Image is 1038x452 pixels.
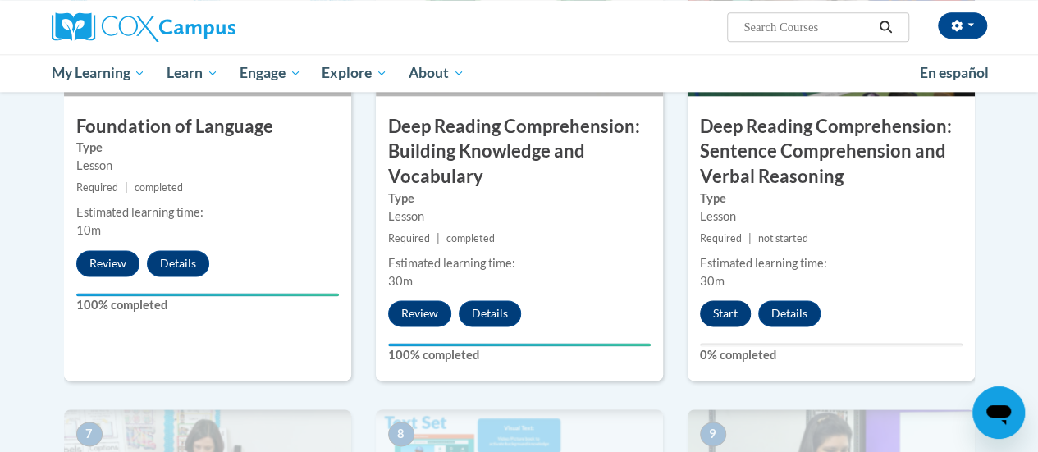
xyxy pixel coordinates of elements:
span: About [409,63,464,83]
a: My Learning [41,54,157,92]
span: En español [920,64,989,81]
div: Lesson [388,208,651,226]
span: Required [388,232,430,244]
a: Explore [311,54,398,92]
span: completed [446,232,495,244]
h3: Deep Reading Comprehension: Building Knowledge and Vocabulary [376,114,663,189]
button: Details [147,250,209,276]
div: Estimated learning time: [388,254,651,272]
div: Lesson [700,208,963,226]
span: Required [700,232,742,244]
label: Type [76,139,339,157]
span: | [125,181,128,194]
span: not started [758,232,808,244]
span: My Learning [51,63,145,83]
a: En español [909,56,999,90]
a: Engage [229,54,312,92]
iframe: Button to launch messaging window [972,386,1025,439]
span: Required [76,181,118,194]
div: Main menu [39,54,999,92]
span: Engage [240,63,301,83]
button: Details [459,300,521,326]
span: 30m [700,274,725,288]
span: 7 [76,422,103,446]
span: 30m [388,274,413,288]
a: About [398,54,475,92]
span: Explore [322,63,387,83]
button: Start [700,300,751,326]
span: Learn [167,63,218,83]
h3: Foundation of Language [64,114,351,139]
button: Review [76,250,139,276]
div: Your progress [76,293,339,296]
span: | [437,232,440,244]
button: Search [873,17,898,37]
label: 0% completed [700,346,963,364]
span: | [748,232,752,244]
input: Search Courses [742,17,873,37]
a: Learn [156,54,229,92]
div: Lesson [76,157,339,175]
img: Cox Campus [52,12,235,42]
label: 100% completed [76,296,339,314]
h3: Deep Reading Comprehension: Sentence Comprehension and Verbal Reasoning [688,114,975,189]
span: completed [135,181,183,194]
span: 10m [76,223,101,237]
button: Account Settings [938,12,987,39]
span: 9 [700,422,726,446]
span: 8 [388,422,414,446]
button: Details [758,300,821,326]
button: Review [388,300,451,326]
div: Estimated learning time: [76,203,339,221]
label: 100% completed [388,346,651,364]
label: Type [700,189,963,208]
div: Estimated learning time: [700,254,963,272]
div: Your progress [388,343,651,346]
a: Cox Campus [52,12,347,42]
label: Type [388,189,651,208]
